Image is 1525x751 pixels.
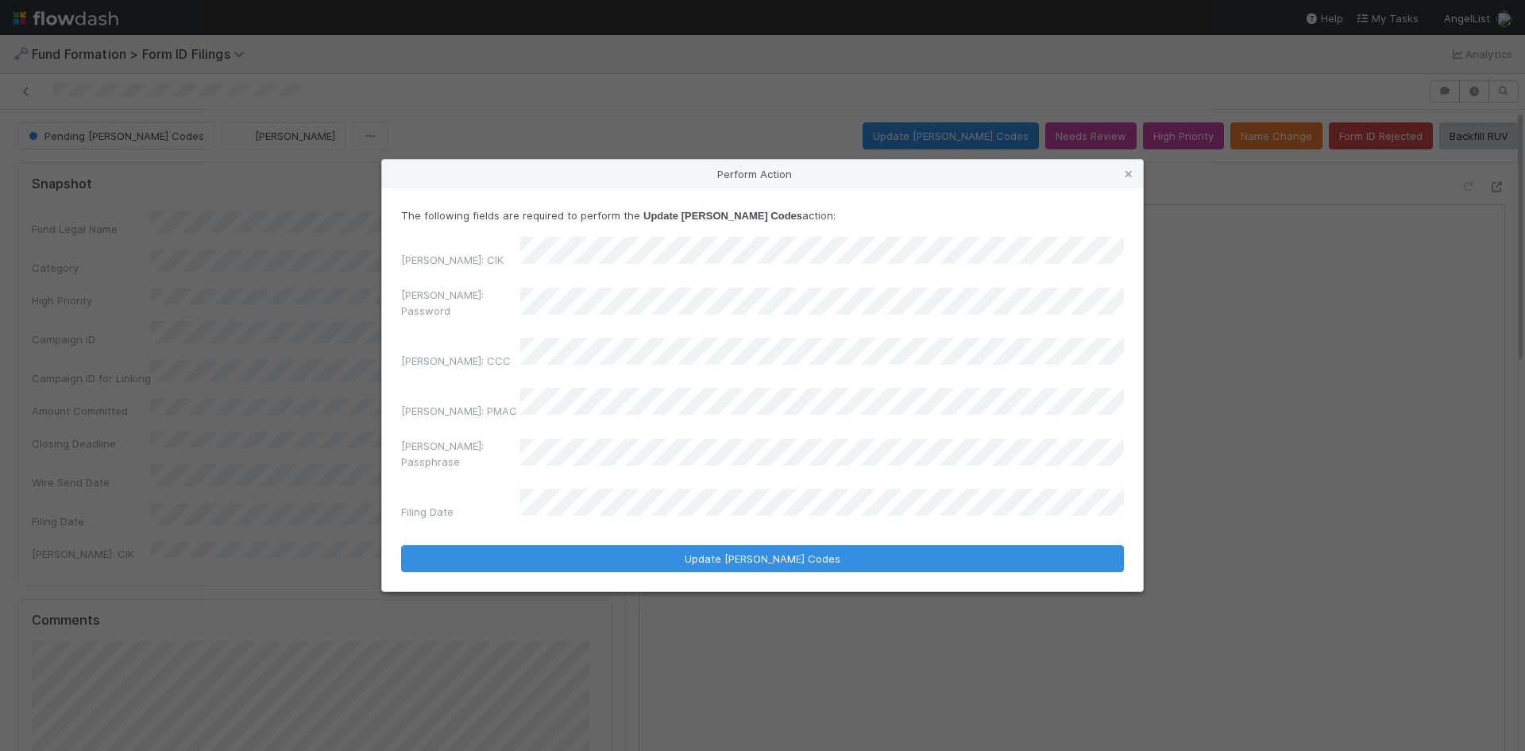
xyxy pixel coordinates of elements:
[401,504,454,520] label: Filing Date
[401,438,520,470] label: [PERSON_NAME]: Passphrase
[401,252,504,268] label: [PERSON_NAME]: CIK
[643,210,802,222] strong: Update [PERSON_NAME] Codes
[401,353,511,369] label: [PERSON_NAME]: CCC
[382,160,1143,188] div: Perform Action
[401,545,1124,572] button: Update [PERSON_NAME] Codes
[401,287,520,319] label: [PERSON_NAME]: Password
[401,403,517,419] label: [PERSON_NAME]: PMAC
[401,207,1124,224] p: The following fields are required to perform the action:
